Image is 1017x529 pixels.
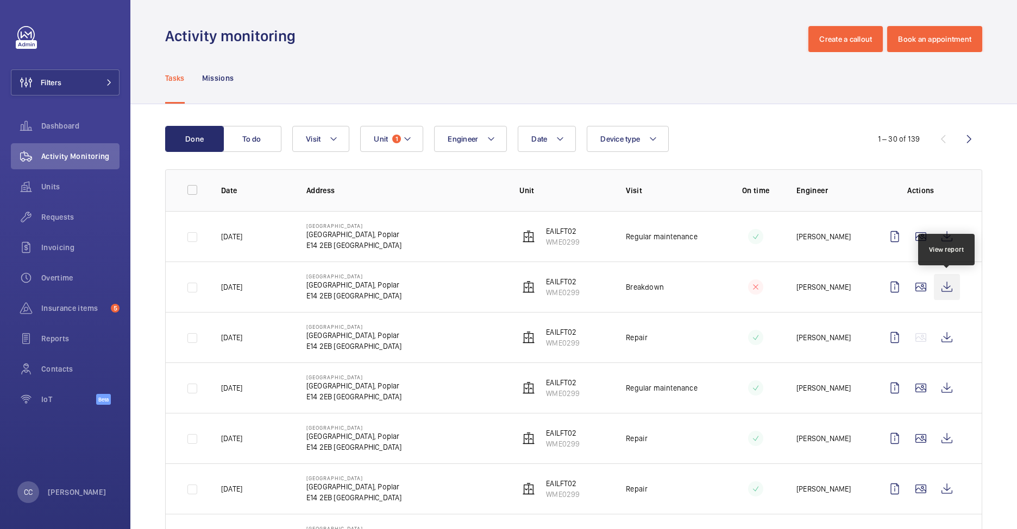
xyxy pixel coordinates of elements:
[546,287,580,298] p: WME0299
[519,185,608,196] p: Unit
[165,26,302,46] h1: Activity monitoring
[306,475,402,481] p: [GEOGRAPHIC_DATA]
[306,222,402,229] p: [GEOGRAPHIC_DATA]
[41,181,120,192] span: Units
[41,120,120,131] span: Dashboard
[221,483,242,494] p: [DATE]
[41,303,106,314] span: Insurance items
[518,126,576,152] button: Date
[796,383,851,393] p: [PERSON_NAME]
[531,135,547,143] span: Date
[306,240,402,251] p: E14 2EB [GEOGRAPHIC_DATA]
[626,483,648,494] p: Repair
[221,332,242,343] p: [DATE]
[41,333,120,344] span: Reports
[796,185,864,196] p: Engineer
[626,231,697,242] p: Regular maintenance
[24,487,33,498] p: CC
[306,323,402,330] p: [GEOGRAPHIC_DATA]
[522,331,535,344] img: elevator.svg
[202,73,234,84] p: Missions
[41,364,120,374] span: Contacts
[41,272,120,283] span: Overtime
[929,245,964,254] div: View report
[796,282,851,292] p: [PERSON_NAME]
[882,185,960,196] p: Actions
[165,73,185,84] p: Tasks
[587,126,669,152] button: Device type
[522,230,535,243] img: elevator.svg
[808,26,883,52] button: Create a callout
[41,242,120,253] span: Invoicing
[546,226,580,237] p: EAILFT02
[626,185,715,196] p: Visit
[434,126,507,152] button: Engineer
[306,185,502,196] p: Address
[41,151,120,162] span: Activity Monitoring
[41,77,61,88] span: Filters
[223,126,281,152] button: To do
[887,26,982,52] button: Book an appointment
[522,432,535,445] img: elevator.svg
[522,381,535,394] img: elevator.svg
[448,135,478,143] span: Engineer
[796,483,851,494] p: [PERSON_NAME]
[626,332,648,343] p: Repair
[600,135,640,143] span: Device type
[221,231,242,242] p: [DATE]
[546,237,580,247] p: WME0299
[306,380,402,391] p: [GEOGRAPHIC_DATA], Poplar
[306,424,402,431] p: [GEOGRAPHIC_DATA]
[306,431,402,442] p: [GEOGRAPHIC_DATA], Poplar
[546,337,580,348] p: WME0299
[306,481,402,492] p: [GEOGRAPHIC_DATA], Poplar
[96,394,111,405] span: Beta
[626,383,697,393] p: Regular maintenance
[48,487,106,498] p: [PERSON_NAME]
[111,304,120,313] span: 5
[546,489,580,500] p: WME0299
[41,212,120,222] span: Requests
[306,374,402,380] p: [GEOGRAPHIC_DATA]
[306,492,402,503] p: E14 2EB [GEOGRAPHIC_DATA]
[165,126,224,152] button: Done
[546,478,580,489] p: EAILFT02
[392,135,401,143] span: 1
[546,438,580,449] p: WME0299
[796,433,851,444] p: [PERSON_NAME]
[522,482,535,495] img: elevator.svg
[796,332,851,343] p: [PERSON_NAME]
[306,273,402,279] p: [GEOGRAPHIC_DATA]
[626,282,664,292] p: Breakdown
[360,126,423,152] button: Unit1
[732,185,779,196] p: On time
[221,185,289,196] p: Date
[546,327,580,337] p: EAILFT02
[796,231,851,242] p: [PERSON_NAME]
[41,394,96,405] span: IoT
[546,276,580,287] p: EAILFT02
[11,69,120,95] button: Filters
[522,281,535,294] img: elevator.svg
[221,282,242,292] p: [DATE]
[626,433,648,444] p: Repair
[306,391,402,402] p: E14 2EB [GEOGRAPHIC_DATA]
[306,442,402,452] p: E14 2EB [GEOGRAPHIC_DATA]
[306,229,402,240] p: [GEOGRAPHIC_DATA], Poplar
[546,388,580,399] p: WME0299
[546,428,580,438] p: EAILFT02
[374,135,388,143] span: Unit
[221,383,242,393] p: [DATE]
[878,133,920,144] div: 1 – 30 of 139
[292,126,349,152] button: Visit
[306,341,402,352] p: E14 2EB [GEOGRAPHIC_DATA]
[306,330,402,341] p: [GEOGRAPHIC_DATA], Poplar
[306,279,402,290] p: [GEOGRAPHIC_DATA], Poplar
[306,290,402,301] p: E14 2EB [GEOGRAPHIC_DATA]
[546,377,580,388] p: EAILFT02
[306,135,321,143] span: Visit
[221,433,242,444] p: [DATE]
